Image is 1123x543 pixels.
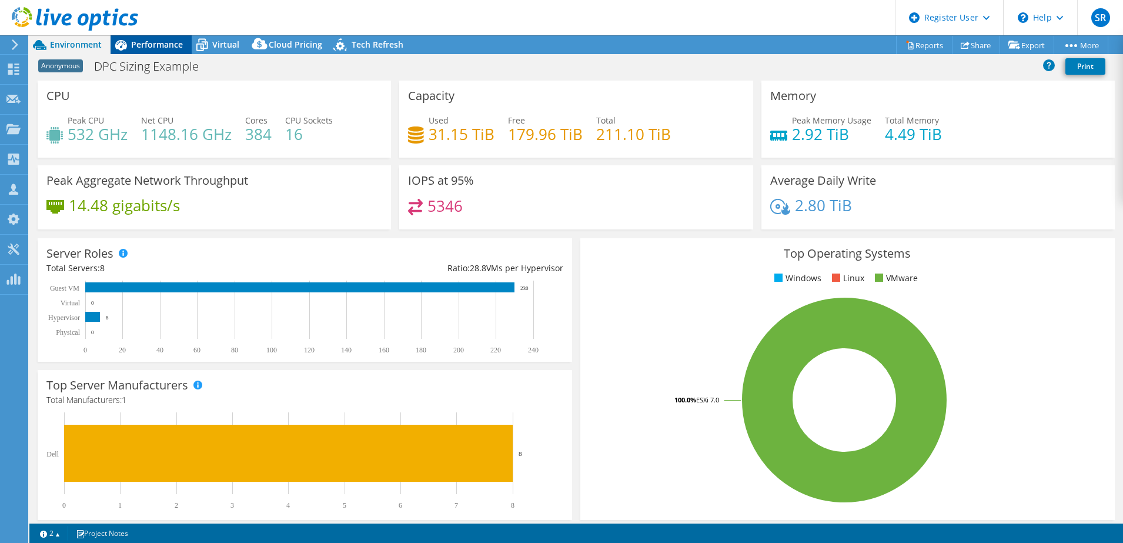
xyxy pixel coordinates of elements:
[1065,58,1105,75] a: Print
[122,394,126,405] span: 1
[770,174,876,187] h3: Average Daily Write
[674,395,696,404] tspan: 100.0%
[100,262,105,274] span: 8
[245,128,272,141] h4: 384
[285,115,333,126] span: CPU Sockets
[46,174,248,187] h3: Peak Aggregate Network Throughput
[68,128,128,141] h4: 532 GHz
[408,89,454,102] h3: Capacity
[792,128,871,141] h4: 2.92 TiB
[175,501,178,509] text: 2
[269,39,322,50] span: Cloud Pricing
[106,315,109,321] text: 8
[285,128,333,141] h4: 16
[305,262,563,275] div: Ratio: VMs per Hypervisor
[46,394,563,407] h4: Total Manufacturers:
[266,346,277,354] text: 100
[429,128,494,141] h4: 31.15 TiB
[885,128,942,141] h4: 4.49 TiB
[528,346,539,354] text: 240
[89,60,217,73] h1: DPC Sizing Example
[119,346,126,354] text: 20
[696,395,719,404] tspan: ESXi 7.0
[771,272,821,285] li: Windows
[1018,12,1028,23] svg: \n
[508,115,525,126] span: Free
[408,174,474,187] h3: IOPS at 95%
[427,199,463,212] h4: 5346
[156,346,163,354] text: 40
[91,300,94,306] text: 0
[46,379,188,392] h3: Top Server Manufacturers
[352,39,403,50] span: Tech Refresh
[286,501,290,509] text: 4
[38,59,83,72] span: Anonymous
[245,115,268,126] span: Cores
[416,346,426,354] text: 180
[454,501,458,509] text: 7
[50,284,79,292] text: Guest VM
[511,501,514,509] text: 8
[341,346,352,354] text: 140
[792,115,871,126] span: Peak Memory Usage
[68,526,136,541] a: Project Notes
[46,89,70,102] h3: CPU
[61,299,81,307] text: Virtual
[1054,36,1108,54] a: More
[885,115,939,126] span: Total Memory
[596,115,616,126] span: Total
[379,346,389,354] text: 160
[62,501,66,509] text: 0
[1000,36,1054,54] a: Export
[490,346,501,354] text: 220
[589,247,1106,260] h3: Top Operating Systems
[69,199,180,212] h4: 14.48 gigabits/s
[46,247,113,260] h3: Server Roles
[46,262,305,275] div: Total Servers:
[68,115,104,126] span: Peak CPU
[399,501,402,509] text: 6
[596,128,671,141] h4: 211.10 TiB
[230,501,234,509] text: 3
[141,115,173,126] span: Net CPU
[520,285,529,291] text: 230
[56,328,80,337] text: Physical
[32,526,68,541] a: 2
[131,39,183,50] span: Performance
[48,314,80,322] text: Hypervisor
[519,450,522,457] text: 8
[829,272,864,285] li: Linux
[212,39,239,50] span: Virtual
[770,89,816,102] h3: Memory
[453,346,464,354] text: 200
[872,272,918,285] li: VMware
[952,36,1000,54] a: Share
[896,36,952,54] a: Reports
[231,346,238,354] text: 80
[304,346,315,354] text: 120
[508,128,583,141] h4: 179.96 TiB
[343,501,346,509] text: 5
[50,39,102,50] span: Environment
[470,262,486,274] span: 28.8
[1091,8,1110,27] span: SR
[91,329,94,335] text: 0
[141,128,232,141] h4: 1148.16 GHz
[46,450,59,458] text: Dell
[118,501,122,509] text: 1
[429,115,449,126] span: Used
[795,199,852,212] h4: 2.80 TiB
[83,346,87,354] text: 0
[193,346,200,354] text: 60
